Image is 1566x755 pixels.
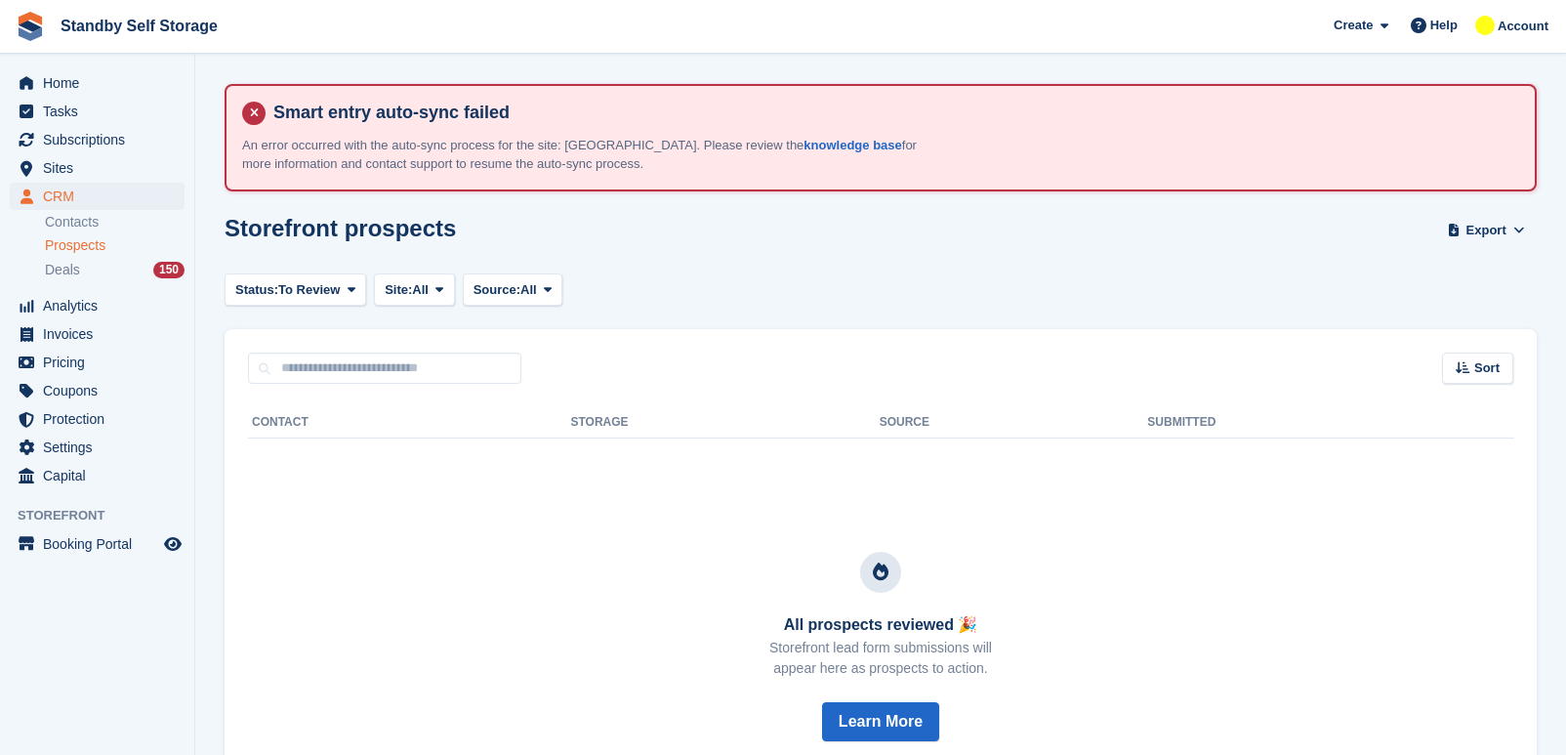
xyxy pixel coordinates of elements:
a: menu [10,434,185,461]
span: Home [43,69,160,97]
a: Preview store [161,532,185,556]
button: Site: All [374,273,455,306]
p: Storefront lead form submissions will appear here as prospects to action. [769,638,992,679]
th: Submitted [1147,407,1512,439]
span: Subscriptions [43,126,160,153]
p: An error occurred with the auto-sync process for the site: [GEOGRAPHIC_DATA]. Please review the f... [242,136,926,174]
span: Site: [385,280,412,300]
a: menu [10,405,185,433]
span: CRM [43,183,160,210]
span: Analytics [43,292,160,319]
span: Create [1334,16,1373,35]
span: Booking Portal [43,530,160,558]
span: Sort [1474,358,1500,378]
span: Source: [474,280,520,300]
div: 150 [153,262,185,278]
span: To Review [278,280,340,300]
span: Export [1466,221,1506,240]
a: menu [10,98,185,125]
button: Status: To Review [225,273,366,306]
h1: Storefront prospects [225,215,456,241]
span: Help [1430,16,1458,35]
span: Storefront [18,506,194,525]
img: Glenn Fisher [1475,16,1495,35]
span: All [520,280,537,300]
a: menu [10,126,185,153]
a: menu [10,183,185,210]
a: menu [10,320,185,348]
a: menu [10,377,185,404]
button: Learn More [822,702,939,741]
th: Contact [248,407,570,439]
a: Contacts [45,213,185,231]
span: All [412,280,429,300]
a: Standby Self Storage [53,10,226,42]
span: Settings [43,434,160,461]
img: stora-icon-8386f47178a22dfd0bd8f6a31ec36ba5ce8667c1dd55bd0f319d3a0aa187defe.svg [16,12,45,41]
button: Export [1443,215,1529,247]
a: menu [10,69,185,97]
a: Deals 150 [45,260,185,280]
span: Pricing [43,349,160,376]
span: Capital [43,462,160,489]
span: Protection [43,405,160,433]
span: Account [1498,17,1548,36]
h3: All prospects reviewed 🎉 [769,616,992,634]
span: Sites [43,154,160,182]
a: menu [10,349,185,376]
a: menu [10,154,185,182]
a: menu [10,292,185,319]
th: Storage [570,407,879,439]
span: Deals [45,261,80,279]
h4: Smart entry auto-sync failed [266,102,1519,124]
span: Tasks [43,98,160,125]
a: knowledge base [804,138,901,152]
button: Source: All [463,273,563,306]
span: Coupons [43,377,160,404]
a: menu [10,530,185,558]
span: Prospects [45,236,105,255]
span: Status: [235,280,278,300]
a: Prospects [45,235,185,256]
span: Invoices [43,320,160,348]
a: menu [10,462,185,489]
th: Source [880,407,1148,439]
